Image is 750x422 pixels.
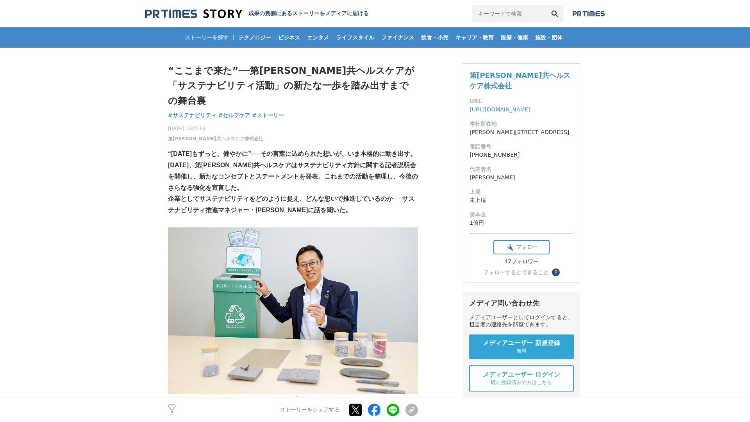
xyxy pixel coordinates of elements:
span: ？ [553,270,559,275]
span: メディアユーザー ログイン [483,371,560,379]
button: フォロー [493,240,550,254]
span: ライフスタイル [333,34,377,41]
a: #セルフケア [218,111,250,120]
span: 飲食・小売 [418,34,452,41]
a: #ストーリー [252,111,284,120]
span: 無料 [516,347,527,354]
p: サステナビリティサイト「Wellness for Good」： [168,394,418,406]
a: ライフスタイル [333,27,377,48]
a: エンタメ [304,27,332,48]
a: 医療・健康 [498,27,531,48]
div: メディア問い合わせ先 [469,299,574,308]
dt: 資本金 [470,211,573,219]
h1: “ここまで来た”──第[PERSON_NAME]共ヘルスケアが「サステナビリティ活動」の新たな一歩を踏み出すまでの舞台裏 [168,63,418,108]
dt: 代表者名 [470,165,573,173]
a: 施設・団体 [532,27,566,48]
img: thumbnail_910c58a0-73f5-11f0-b044-6f7ac2b63f01.jpg [168,227,418,394]
dd: [PERSON_NAME][STREET_ADDRESS] [470,128,573,136]
span: [DATE] 16時51分 [168,125,263,132]
a: 第[PERSON_NAME]共ヘルスケア株式会社 [168,135,263,142]
span: #ストーリー [252,112,284,119]
a: 飲食・小売 [418,27,452,48]
span: キャリア・教育 [452,34,497,41]
dd: [PERSON_NAME] [470,173,573,182]
strong: [DATE]、第[PERSON_NAME]共ヘルスケアはサステナビリティ方針に関する記者説明会を開催し、新たなコンセプトとステートメントを発表。これまでの活動を整理し、今後のさらなる強化を宣言した。 [168,162,418,191]
dt: 上場 [470,188,573,196]
span: ビジネス [275,34,303,41]
dd: 1億円 [470,219,573,227]
strong: “[DATE]もずっと、健やかに”──その言葉に込められた想いが、いま本格的に動き出す。 [168,150,416,157]
span: テクノロジー [235,34,274,41]
p: ストーリーをシェアする [280,406,340,413]
div: メディアユーザーとしてログインすると、担当者の連絡先を閲覧できます。 [469,314,574,328]
strong: 企業としてサステナビリティをどのように捉え、どんな想いで推進しているのか──サステナビリティ推進マネジャー・[PERSON_NAME]に話を聞いた。 [168,195,414,213]
a: [URL][DOMAIN_NAME] [470,106,530,113]
span: ファイナンス [378,34,417,41]
img: prtimes [573,11,605,17]
dt: 電話番号 [470,143,573,151]
dt: 本社所在地 [470,120,573,128]
dd: 未上場 [470,196,573,204]
a: キャリア・教育 [452,27,497,48]
div: 47フォロワー [493,258,550,265]
a: ファイナンス [378,27,417,48]
span: #セルフケア [218,112,250,119]
a: #サステナビリティ [168,111,216,120]
span: 医療・健康 [498,34,531,41]
a: 第[PERSON_NAME]共ヘルスケア株式会社 [470,71,570,90]
a: 成果の裏側にあるストーリーをメディアに届ける 成果の裏側にあるストーリーをメディアに届ける [145,9,369,19]
span: #サステナビリティ [168,112,216,119]
span: 施設・団体 [532,34,566,41]
a: メディアユーザー 新規登録 無料 [469,334,574,359]
span: エンタメ [304,34,332,41]
button: ？ [552,268,560,276]
button: 検索 [546,5,563,22]
span: 既に登録済みの方はこちら [491,379,552,386]
div: フォローするとできること [483,270,549,275]
a: ビジネス [275,27,303,48]
p: 7 [168,411,176,415]
img: 成果の裏側にあるストーリーをメディアに届ける [145,9,242,19]
a: メディアユーザー ログイン 既に登録済みの方はこちら [469,365,574,392]
input: キーワードで検索 [472,5,546,22]
h2: 成果の裏側にあるストーリーをメディアに届ける [248,10,369,17]
dt: URL [470,97,573,105]
span: メディアユーザー 新規登録 [483,339,560,347]
a: テクノロジー [235,27,274,48]
dd: [PHONE_NUMBER] [470,151,573,159]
